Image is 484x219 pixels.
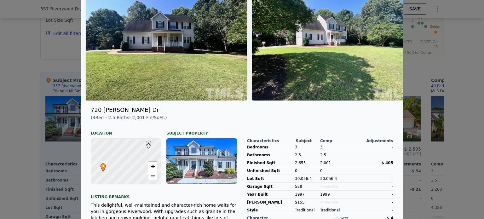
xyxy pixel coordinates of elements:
div: 2.5 [295,151,318,159]
div: Finished Sqft [247,159,292,167]
div: 3 [295,143,318,151]
div: $155 [295,199,318,206]
div: Lot Sqft [247,175,292,182]
div: Characteristics [247,138,296,143]
span: 2,001 [132,115,145,120]
span: 0 [320,169,323,173]
div: 0 [295,167,318,175]
div: 30,056.4 [295,175,318,182]
div: Bathrooms [247,151,292,159]
div: 528 [295,183,318,190]
div: Unfinished Sqft [247,167,292,175]
div: - [358,206,393,214]
div: Traditional [320,206,355,214]
div: - [358,167,393,175]
div: - [358,143,393,151]
div: 1999 [320,191,355,198]
div: 2.5 [320,151,355,159]
div: - [358,175,393,182]
div: [PERSON_NAME] [247,199,292,206]
span: − [151,172,155,180]
span: ( 3 Bed - 2.5 Baths - Fin/SqFt.) [91,115,167,120]
span: A [144,141,153,146]
a: Zoom out [148,171,158,181]
div: Style [247,206,292,214]
div: Adjustments [357,138,393,143]
div: - [358,151,393,159]
div: • [99,163,103,167]
div: 1997 [295,191,318,198]
a: Zoom in [148,162,158,171]
span: + [151,162,155,170]
div: Unspecified [320,199,355,206]
div: - [358,191,393,198]
div: Unspecified [320,183,355,190]
div: - [358,183,393,190]
span: • [99,161,107,171]
span: 2,001 [320,161,331,165]
span: $ 405 [381,161,393,165]
div: Garage Sqft [247,183,292,190]
div: 2,655 [295,159,318,167]
span: 30,056.4 [320,176,337,181]
div: A [144,141,148,144]
div: Subject [296,138,320,143]
div: Comp [320,138,357,143]
div: 720 [PERSON_NAME] Dr [91,106,159,114]
div: - [358,199,393,206]
div: Listing remarks [91,189,237,199]
div: Bedrooms [247,143,292,151]
div: Traditional [295,206,318,214]
div: Year Built [247,191,292,198]
div: Subject Property [166,126,237,136]
div: Location [91,126,161,136]
span: 3 [320,145,323,149]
